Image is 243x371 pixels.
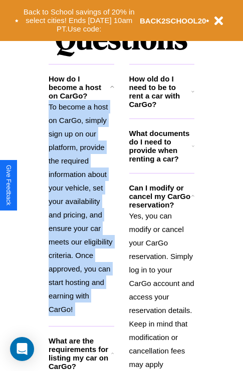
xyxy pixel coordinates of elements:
[129,74,192,108] h3: How old do I need to be to rent a car with CarGo?
[49,100,114,316] p: To become a host on CarGo, simply sign up on our platform, provide the required information about...
[5,165,12,205] div: Give Feedback
[129,129,192,163] h3: What documents do I need to provide when renting a car?
[49,74,110,100] h3: How do I become a host on CarGo?
[10,337,34,361] div: Open Intercom Messenger
[129,183,191,209] h3: Can I modify or cancel my CarGo reservation?
[49,336,111,370] h3: What are the requirements for listing my car on CarGo?
[19,5,140,36] button: Back to School savings of 20% in select cities! Ends [DATE] 10am PT.Use code:
[140,16,206,25] b: BACK2SCHOOL20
